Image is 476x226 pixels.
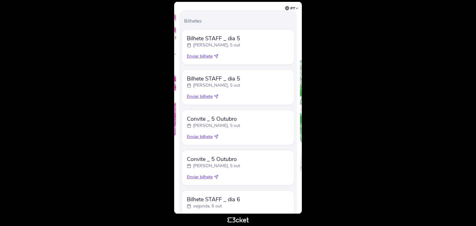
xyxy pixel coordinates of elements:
span: Convite _ 5 Outubro [187,115,240,123]
span: Convite _ 5 Outubro [187,155,240,163]
p: [PERSON_NAME], 5 out [193,42,240,48]
span: Bilhete STAFF _ dia 5 [187,75,240,82]
span: Enviar bilhete [187,93,213,100]
p: [PERSON_NAME], 5 out [193,82,240,89]
span: Bilhete STAFF _ dia 6 [187,196,240,203]
p: Bilhetes [184,18,294,24]
p: [PERSON_NAME], 5 out [193,123,240,129]
span: Bilhete STAFF _ dia 5 [187,35,240,42]
span: Enviar bilhete [187,174,213,180]
span: Enviar bilhete [187,53,213,59]
p: [PERSON_NAME], 5 out [193,163,240,169]
span: Enviar bilhete [187,134,213,140]
p: segunda, 6 out [193,203,222,209]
